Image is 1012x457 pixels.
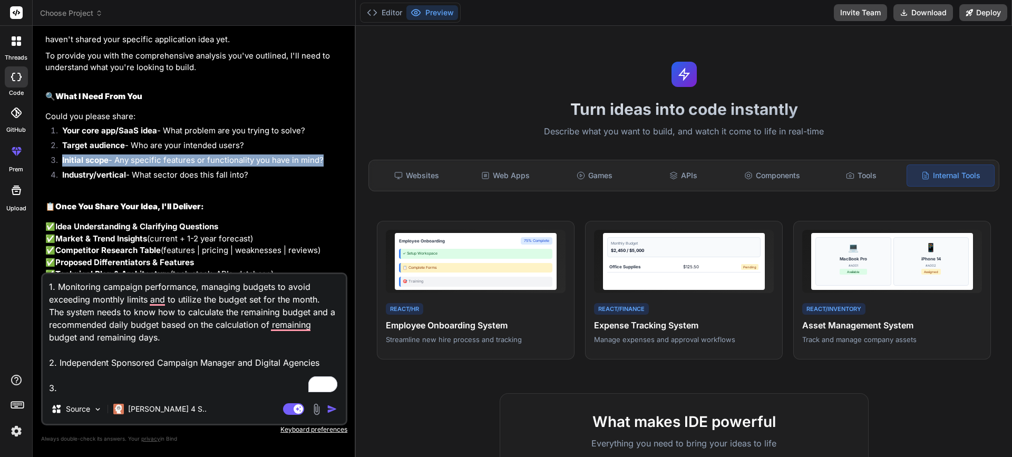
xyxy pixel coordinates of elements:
[818,164,905,187] div: Tools
[462,164,549,187] div: Web Apps
[45,91,345,103] h2: 🔍
[55,245,161,255] strong: Competitor Research Table
[683,264,699,270] div: $125.50
[362,125,1006,139] p: Describe what you want to build, and watch it come to life in real-time
[7,422,25,440] img: settings
[40,8,103,18] span: Choose Project
[611,247,757,254] div: $2,450 / $5,000
[399,263,552,273] div: 📋 Complete Forms
[840,256,867,262] div: MacBook Pro
[5,53,27,62] label: threads
[54,140,345,154] li: - Who are your intended users?
[611,241,757,247] div: Monthly Budget
[93,405,102,414] img: Pick Models
[55,201,204,211] strong: Once You Share Your Idea, I'll Deliver:
[362,100,1006,119] h1: Turn ideas into code instantly
[55,269,170,279] strong: Technical Plan & Architecture
[55,234,147,244] strong: Market & Trend Insights
[6,204,26,213] label: Upload
[907,164,995,187] div: Internal Tools
[62,155,109,165] strong: Initial scope
[363,5,406,20] button: Editor
[54,169,345,184] li: - What sector does this fall into?
[327,404,337,414] img: icon
[921,269,941,275] div: Assigned
[840,269,867,275] div: Available
[848,241,859,254] div: 💻
[66,404,90,414] p: Source
[62,125,157,135] strong: Your core app/SaaS idea
[921,263,941,268] div: #A002
[113,404,124,414] img: Claude 4 Sonnet
[517,411,851,433] h2: What makes IDE powerful
[128,404,207,414] p: [PERSON_NAME] 4 S..
[834,4,887,21] button: Invite Team
[62,170,126,180] strong: Industry/vertical
[741,264,758,270] div: Pending
[802,303,865,315] div: React/Inventory
[55,257,194,267] strong: Proposed Differentiators & Features
[551,164,638,187] div: Games
[594,319,774,332] h4: Expense Tracking System
[594,335,774,344] p: Manage expenses and approval workflows
[43,274,346,394] textarea: To enrich screen reader interactions, please activate Accessibility in Grammarly extension settings
[840,263,867,268] div: #A001
[594,303,649,315] div: React/Finance
[921,256,941,262] div: iPhone 14
[517,437,851,450] p: Everything you need to bring your ideas to life
[45,221,345,316] p: ✅ ✅ (current + 1-2 year forecast) ✅ (features | pricing | weaknesses | reviews) ✅ ✅ (tech stack, ...
[45,111,345,123] p: Could you please share:
[386,319,566,332] h4: Employee Onboarding System
[54,125,345,140] li: - What problem are you trying to solve?
[729,164,816,187] div: Components
[9,89,24,98] label: code
[802,319,982,332] h4: Asset Management System
[41,434,347,444] p: Always double-check its answers. Your in Bind
[141,435,160,442] span: privacy
[926,241,936,254] div: 📱
[54,154,345,169] li: - Any specific features or functionality you have in mind?
[55,91,142,101] strong: What I Need From You
[45,201,345,213] h2: 📋
[6,125,26,134] label: GitHub
[609,264,640,270] div: Office Supplies
[41,425,347,434] p: Keyboard preferences
[399,249,552,259] div: ✓ Setup Workspace
[62,140,125,150] strong: Target audience
[373,164,460,187] div: Websites
[399,277,552,287] div: 🎯 Training
[386,335,566,344] p: Streamline new hire process and tracking
[9,165,23,174] label: prem
[959,4,1007,21] button: Deploy
[55,221,218,231] strong: Idea Understanding & Clarifying Questions
[802,335,982,344] p: Track and manage company assets
[406,5,458,20] button: Preview
[893,4,953,21] button: Download
[386,303,423,315] div: React/HR
[640,164,727,187] div: APIs
[45,50,345,74] p: To provide you with the comprehensive analysis you've outlined, I'll need to understand what you'...
[310,403,323,415] img: attachment
[399,238,445,244] div: Employee Onboarding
